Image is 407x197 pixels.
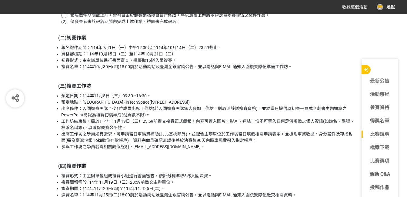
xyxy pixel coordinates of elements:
strong: (二)初賽作業 [58,35,86,41]
a: 活動 Q&A [362,171,398,178]
strong: (四)複賽作業 [58,163,86,169]
li: 複賽形式：由主辦單位組成複賽小組進行書面審查，依評分標準取8隊入圍決賽。 [61,173,355,179]
li: 出席工作坊之學員如有需求，可申請當日車馬費補助(北北基桃除外)，並配合主辦單位於工作坊當日填載相關申請表單，並檢附車資收據、身分證件及存摺封面(需為臺灣企銀Hokii數位存款帳戶)，資料完備且確... [61,131,355,144]
li: 複賽簡報需於114年 11月19日（三）23:59前繳交主辦單位。 [61,179,355,185]
li: 報名繳件期間：114年9月1日（一）中午12:00起至114年10月14日（二）23:59截止。 [61,45,355,51]
li: 預定地點：[GEOGRAPHIC_DATA]FinTechSpace([STREET_ADDRESS]) [61,99,355,105]
a: 比賽獎項 [362,157,398,165]
span: 收藏這個活動 [342,5,368,9]
li: 審查期間：114年11月20日(四)至114年11月25日(二)。 [61,185,355,192]
li: 注意事項： (1) 報名繳件期間截止前，皆可自由於競賽網站後台自行修改，將以最後上傳版本認定為參賽隊伍之繳件作品。 (2) 倘參賽者未於報名期間內完成上述作業，視同未完成報名。 [61,6,355,25]
li: 工作坊結束後，需於114年 11月19日（三）23:59前提交複賽正式簡報，內容可置入圖片、影片、連結，惟不可置入任何足供辨識之個人資訊(如姓名、學號、校系名稱等)，以確保競賽公平性。 [61,118,355,131]
li: 初賽形式：由主辦單位進行書面審查，擇優取16隊入圍複賽。 [61,57,355,64]
strong: (三)複賽工作坊 [58,83,91,89]
li: 預定日期：114年11月5日（三）09:30~16:30。 [61,93,355,99]
a: 比賽說明 [362,131,398,138]
a: 檔案下載 [362,144,398,151]
a: 參賽資格 [362,104,398,111]
li: 複賽名單：114年10月30日(四)18:00前於活動網站及臺灣企銀官網公告，並以電話與E-MAIL通知入圍複賽隊伍準備工作坊。 [61,64,355,70]
a: 活動時程 [362,91,398,98]
li: 資格審核期：114年10月15日（三）至114年10月21日（二） [61,51,355,57]
li: 參與工作坊之學員若需相關請假證明，[EMAIL_ADDRESS][DOMAIN_NAME]。 [61,144,355,150]
a: 得獎名單 [362,117,398,125]
a: 投稿作品 [362,184,398,191]
li: 出席條件：入圍複賽團隊至少1位成員出席工作坊(若入圍複賽團隊無人參加工作坊，則取消該隊複賽資格)，並於當日提供以初賽一頁式企劃書主題擴寫之PowerPoint簡報為複賽初稿半成品(頁數不限)。 [61,105,355,118]
a: 最新公告 [362,77,398,85]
